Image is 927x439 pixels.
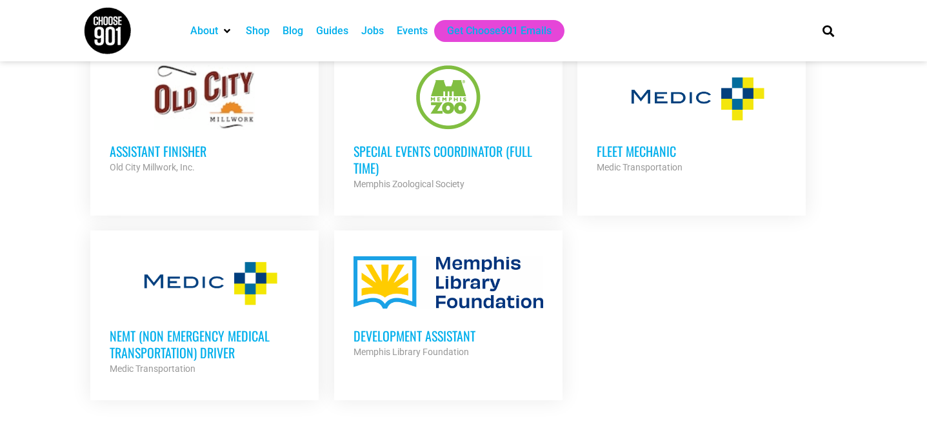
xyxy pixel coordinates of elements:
[361,23,384,39] a: Jobs
[354,143,543,176] h3: Special Events Coordinator (Full Time)
[597,162,683,172] strong: Medic Transportation
[90,46,319,194] a: Assistant Finisher Old City Millwork, Inc.
[354,179,464,189] strong: Memphis Zoological Society
[354,347,469,357] strong: Memphis Library Foundation
[184,20,801,42] nav: Main nav
[283,23,303,39] a: Blog
[110,363,195,374] strong: Medic Transportation
[354,327,543,344] h3: Development Assistant
[447,23,552,39] a: Get Choose901 Emails
[334,230,563,379] a: Development Assistant Memphis Library Foundation
[334,46,563,211] a: Special Events Coordinator (Full Time) Memphis Zoological Society
[190,23,218,39] a: About
[110,162,195,172] strong: Old City Millwork, Inc.
[597,143,786,159] h3: Fleet Mechanic
[110,327,299,361] h3: NEMT (Non Emergency Medical Transportation) Driver
[110,143,299,159] h3: Assistant Finisher
[817,20,839,41] div: Search
[184,20,239,42] div: About
[316,23,348,39] a: Guides
[246,23,270,39] a: Shop
[577,46,806,194] a: Fleet Mechanic Medic Transportation
[90,230,319,396] a: NEMT (Non Emergency Medical Transportation) Driver Medic Transportation
[397,23,428,39] a: Events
